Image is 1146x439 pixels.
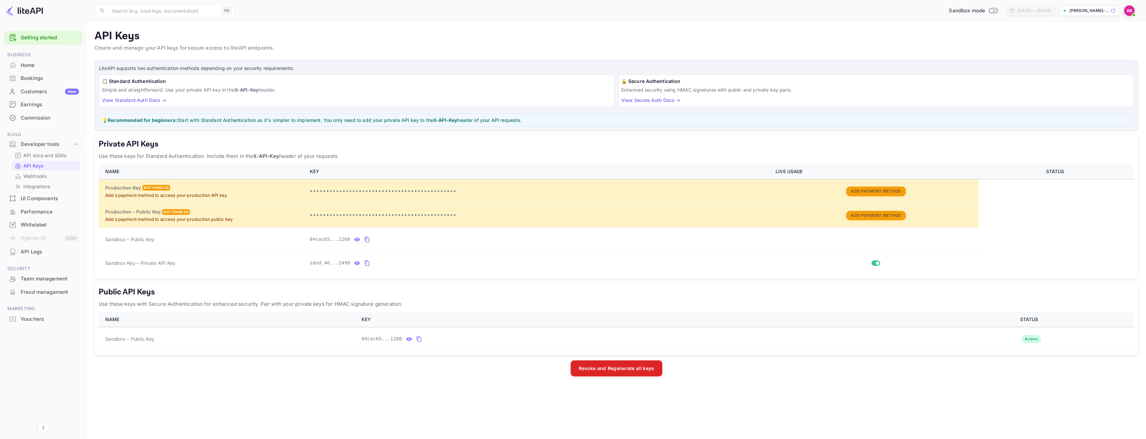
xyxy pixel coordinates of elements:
input: Search (e.g. bookings, documentation) [108,4,219,17]
span: Sandbox mode [949,7,985,15]
div: Webhooks [12,171,80,181]
div: UI Components [21,195,79,203]
div: Commission [21,114,79,122]
div: API Logs [4,245,82,258]
h5: Private API Keys [99,139,1134,150]
th: STATUS [979,164,1134,179]
span: Security [4,265,82,272]
p: [PERSON_NAME]-... [1069,8,1109,14]
div: Fraud management [21,288,79,296]
div: Commission [4,112,82,125]
div: Team management [21,275,79,283]
p: Add a payment method to access your production API key [105,192,302,199]
span: 04cac65...1260 [310,236,350,243]
div: API Keys [12,161,80,171]
p: LiteAPI supports two authentication methods depending on your security requirements: [99,65,1134,72]
a: Add Payment Method [846,188,905,194]
div: Performance [4,206,82,219]
div: Getting started [4,31,82,45]
button: Collapse navigation [37,422,49,434]
div: Fraud management [4,286,82,299]
div: Home [4,59,82,72]
a: API docs and SDKs [15,152,77,159]
a: Performance [4,206,82,218]
p: Enhanced security using HMAC signatures with public and private key pairs. [621,86,1131,93]
p: ••••••••••••••••••••••••••••••••••••••••••••• [310,188,768,196]
div: Developer tools [4,139,82,150]
a: Commission [4,112,82,124]
h6: 📋 Standard Authentication [102,78,611,85]
strong: X-API-Key [433,117,457,123]
strong: X-API-Key [235,87,259,93]
div: Team management [4,272,82,285]
img: Adrien Devleschoudere [1124,5,1135,16]
h5: Public API Keys [99,287,1134,297]
a: Getting started [21,34,79,42]
a: Integrations [15,183,77,190]
h6: Production Key [105,184,141,192]
a: UI Components [4,192,82,205]
th: NAME [99,312,357,327]
p: API Keys [95,30,1138,43]
div: Integrations [12,182,80,191]
img: LiteAPI logo [5,5,43,16]
th: NAME [99,164,306,179]
div: [DATE] — [DATE] [1017,8,1051,14]
a: Earnings [4,98,82,111]
button: Add Payment Method [846,211,905,220]
a: Add Payment Method [846,212,905,218]
p: API Keys [23,162,44,169]
div: Whitelabel [21,221,79,229]
div: Bookings [21,75,79,82]
div: ⌘K [222,6,232,15]
a: Vouchers [4,313,82,325]
div: Home [21,62,79,69]
table: public api keys table [99,312,1134,351]
span: sand_46...2498 [310,259,350,266]
a: View Standard Auth Docs → [102,97,166,103]
div: Customers [21,88,79,96]
a: API Keys [15,162,77,169]
div: Not enabled [142,185,170,191]
a: Webhooks [15,173,77,180]
p: Use these keys with Secure Authentication for enhanced security. Pair with your private keys for ... [99,300,1134,308]
p: API docs and SDKs [23,152,67,159]
p: Integrations [23,183,50,190]
div: Vouchers [4,313,82,326]
div: Developer tools [21,141,72,148]
span: Sandbox – Public Key [105,236,154,243]
span: Sandbox Key – Private API Key [105,260,175,266]
table: private api keys table [99,164,1134,275]
div: Performance [21,208,79,216]
div: Whitelabel [4,219,82,231]
a: CustomersNew [4,85,82,98]
a: Fraud management [4,286,82,298]
span: Business [4,51,82,59]
p: Create and manage your API keys for secure access to liteAPI endpoints. [95,44,1138,52]
a: Whitelabel [4,219,82,231]
p: Webhooks [23,173,47,180]
div: Active [1022,335,1041,343]
p: Simple and straightforward. Use your private API key in the header. [102,86,611,93]
th: KEY [306,164,772,179]
div: API docs and SDKs [12,151,80,160]
a: Team management [4,272,82,285]
div: Not enabled [162,209,190,215]
div: Switch to Production mode [946,7,1000,15]
button: Revoke and Regenerate all keys [571,360,662,376]
a: API Logs [4,245,82,258]
span: 04cac65...1260 [361,335,402,342]
strong: Recommended for beginners: [108,117,177,123]
h6: 🔒 Secure Authentication [621,78,1131,85]
p: Use these keys for Standard Authentication. Include them in the header of your requests. [99,152,1134,160]
span: Marketing [4,305,82,312]
h6: Production – Public Key [105,208,161,216]
div: New [65,89,79,95]
p: Add a payment method to access your production public key [105,216,302,223]
strong: X-API-Key [253,153,279,159]
th: STATUS [927,312,1134,327]
div: Earnings [21,101,79,109]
